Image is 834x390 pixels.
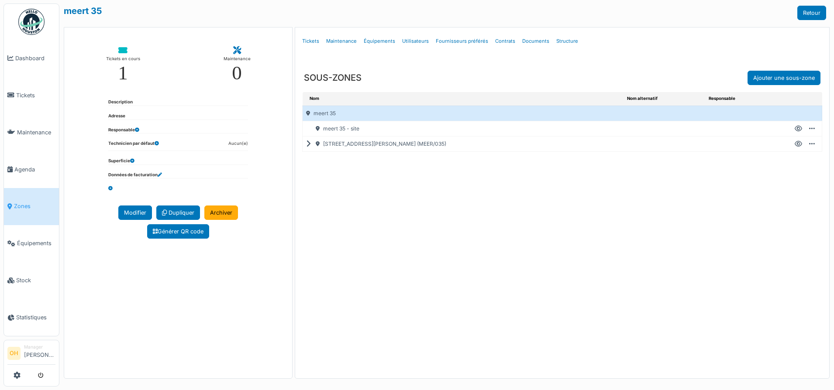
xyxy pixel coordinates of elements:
[795,140,802,148] div: Voir
[217,40,258,90] a: Maintenance 0
[108,127,139,133] dt: Responsable
[24,344,55,350] div: Manager
[18,9,45,35] img: Badge_color-CXgf-gQk.svg
[797,6,826,20] a: Retour
[360,31,399,51] a: Équipements
[108,140,159,151] dt: Technicien par défaut
[4,77,59,114] a: Tickets
[399,31,432,51] a: Utilisateurs
[147,224,209,239] a: Générer QR code
[232,63,242,83] div: 0
[303,92,624,106] th: Nom
[624,92,705,106] th: Nom alternatif
[17,239,55,247] span: Équipements
[7,344,55,365] a: OH Manager[PERSON_NAME]
[228,140,248,147] dd: Aucun(e)
[519,31,553,51] a: Documents
[16,313,55,322] span: Statistiques
[748,71,820,85] a: Ajouter une sous-zone
[108,113,125,120] dt: Adresse
[303,137,624,151] div: [STREET_ADDRESS][PERSON_NAME] (MEER/035)
[224,55,251,63] div: Maintenance
[15,54,55,62] span: Dashboard
[4,225,59,262] a: Équipements
[108,99,133,106] dt: Description
[4,114,59,151] a: Maintenance
[7,347,21,360] li: OH
[4,262,59,299] a: Stock
[795,125,802,133] div: Voir
[553,31,582,51] a: Structure
[304,72,362,83] h3: SOUS-ZONES
[64,6,102,16] a: meert 35
[4,151,59,188] a: Agenda
[16,91,55,99] span: Tickets
[4,188,59,225] a: Zones
[108,172,162,178] dt: Données de facturation
[303,106,624,121] div: meert 35
[118,205,152,220] a: Modifier
[14,202,55,210] span: Zones
[323,31,360,51] a: Maintenance
[432,31,492,51] a: Fournisseurs préférés
[108,158,134,164] dt: Superficie
[299,31,323,51] a: Tickets
[24,344,55,363] li: [PERSON_NAME]
[106,55,140,63] div: Tickets en cours
[99,40,147,90] a: Tickets en cours 1
[156,205,200,220] a: Dupliquer
[118,63,128,83] div: 1
[492,31,519,51] a: Contrats
[17,128,55,137] span: Maintenance
[705,92,785,106] th: Responsable
[204,205,238,220] a: Archiver
[303,121,624,136] div: meert 35 - site
[14,165,55,174] span: Agenda
[4,40,59,77] a: Dashboard
[16,276,55,284] span: Stock
[4,299,59,336] a: Statistiques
